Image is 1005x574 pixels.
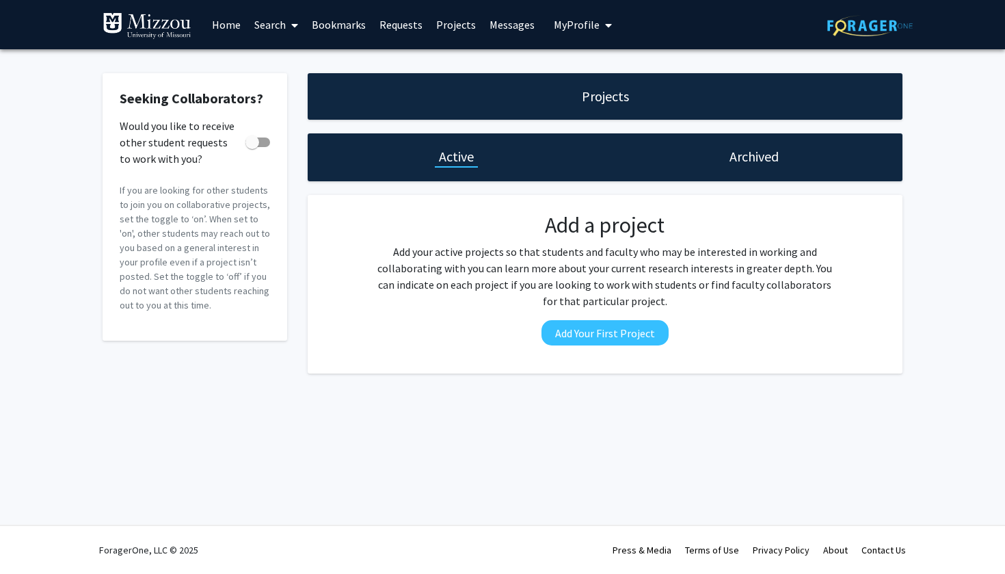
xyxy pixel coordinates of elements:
[685,544,739,556] a: Terms of Use
[429,1,483,49] a: Projects
[99,526,198,574] div: ForagerOne, LLC © 2025
[10,512,58,564] iframe: Chat
[861,544,906,556] a: Contact Us
[753,544,809,556] a: Privacy Policy
[103,12,191,40] img: University of Missouri Logo
[439,147,474,166] h1: Active
[120,118,240,167] span: Would you like to receive other student requests to work with you?
[483,1,541,49] a: Messages
[373,212,837,238] h2: Add a project
[827,15,913,36] img: ForagerOne Logo
[247,1,305,49] a: Search
[120,183,270,313] p: If you are looking for other students to join you on collaborative projects, set the toggle to ‘o...
[305,1,373,49] a: Bookmarks
[582,87,629,106] h1: Projects
[205,1,247,49] a: Home
[373,1,429,49] a: Requests
[823,544,848,556] a: About
[120,90,270,107] h2: Seeking Collaborators?
[541,320,669,345] button: Add Your First Project
[373,244,837,309] p: Add your active projects so that students and faculty who may be interested in working and collab...
[613,544,671,556] a: Press & Media
[729,147,779,166] h1: Archived
[554,18,600,31] span: My Profile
